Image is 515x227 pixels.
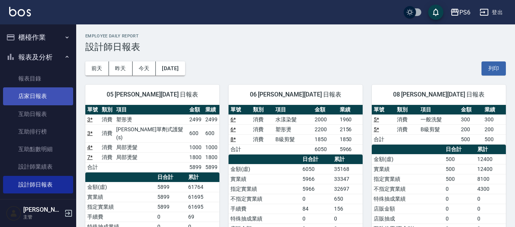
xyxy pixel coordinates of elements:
[395,114,418,124] td: 消費
[229,174,301,184] td: 實業績
[459,105,482,115] th: 金額
[100,105,114,115] th: 類別
[475,174,506,184] td: 8100
[251,134,273,144] td: 消費
[419,114,459,124] td: 一般洗髮
[203,114,219,124] td: 2499
[459,114,482,124] td: 300
[114,105,188,115] th: 項目
[273,114,313,124] td: 水漾染髮
[114,124,188,142] td: [PERSON_NAME]單劑式護髮(s)
[372,194,444,204] td: 特殊抽成業績
[301,155,332,164] th: 日合計
[203,162,219,172] td: 5899
[477,5,506,19] button: 登出
[229,204,301,214] td: 手續費
[459,124,482,134] td: 200
[238,91,353,98] span: 06 [PERSON_NAME][DATE] 日報表
[372,184,444,194] td: 不指定實業績
[85,42,506,52] h3: 設計師日報表
[187,105,203,115] th: 金額
[444,204,475,214] td: 0
[85,105,100,115] th: 單號
[444,145,475,155] th: 日合計
[372,105,395,115] th: 單號
[447,5,473,20] button: PS6
[203,152,219,162] td: 1800
[372,105,506,145] table: a dense table
[155,172,186,182] th: 日合計
[203,124,219,142] td: 600
[475,204,506,214] td: 0
[186,202,219,212] td: 61695
[85,202,155,212] td: 指定實業績
[338,114,363,124] td: 1960
[3,87,73,105] a: 店家日報表
[85,162,100,172] td: 合計
[395,124,418,134] td: 消費
[186,212,219,222] td: 69
[332,155,363,164] th: 累計
[428,5,443,20] button: save
[109,61,133,76] button: 昨天
[273,105,313,115] th: 項目
[301,194,332,204] td: 0
[187,152,203,162] td: 1800
[301,174,332,184] td: 5966
[338,124,363,134] td: 2156
[203,105,219,115] th: 業績
[85,212,155,222] td: 手續費
[114,142,188,152] td: 局部燙髮
[23,214,62,221] p: 主管
[444,174,475,184] td: 500
[114,114,188,124] td: 塑形燙
[372,204,444,214] td: 店販金額
[94,91,210,98] span: 05 [PERSON_NAME][DATE] 日報表
[372,214,444,224] td: 店販抽成
[229,194,301,204] td: 不指定實業績
[338,134,363,144] td: 1850
[372,174,444,184] td: 指定實業績
[483,114,506,124] td: 300
[313,124,337,134] td: 2200
[229,184,301,194] td: 指定實業績
[301,164,332,174] td: 6050
[338,144,363,154] td: 5966
[338,105,363,115] th: 業績
[251,105,273,115] th: 類別
[419,124,459,134] td: B級剪髮
[475,194,506,204] td: 0
[251,114,273,124] td: 消費
[483,105,506,115] th: 業績
[251,124,273,134] td: 消費
[301,184,332,194] td: 5966
[3,47,73,67] button: 報表及分析
[186,192,219,202] td: 61695
[187,114,203,124] td: 2499
[85,182,155,192] td: 金額(虛)
[229,105,251,115] th: 單號
[475,184,506,194] td: 4300
[444,154,475,164] td: 500
[459,8,470,17] div: PS6
[444,194,475,204] td: 0
[483,134,506,144] td: 500
[9,7,31,16] img: Logo
[444,164,475,174] td: 500
[114,152,188,162] td: 局部燙髮
[332,214,363,224] td: 0
[301,204,332,214] td: 84
[3,176,73,193] a: 設計師日報表
[85,34,506,39] h2: Employee Daily Report
[187,162,203,172] td: 5899
[6,206,21,221] img: Person
[3,105,73,123] a: 互助日報表
[3,158,73,175] a: 設計師業績表
[100,152,114,162] td: 消費
[313,134,337,144] td: 1850
[313,114,337,124] td: 2000
[273,124,313,134] td: 塑形燙
[3,140,73,158] a: 互助點數明細
[133,61,156,76] button: 今天
[85,105,219,172] table: a dense table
